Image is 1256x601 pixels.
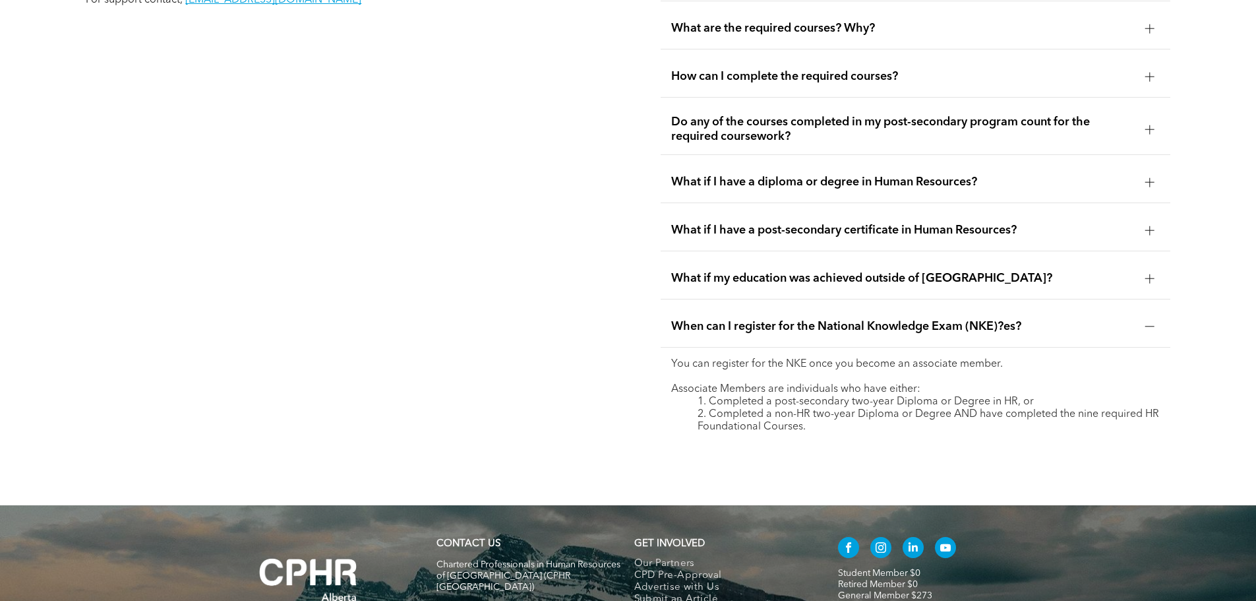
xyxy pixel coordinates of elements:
[838,591,932,600] a: General Member $273
[671,319,1135,334] span: When can I register for the National Knowledge Exam (NKE)?es?
[698,408,1160,433] li: Completed a non-HR two-year Diploma or Degree AND have completed the nine required HR Foundationa...
[671,383,1160,396] p: Associate Members are individuals who have either:
[671,175,1135,189] span: What if I have a diploma or degree in Human Resources?
[698,396,1160,408] li: Completed a post-secondary two-year Diploma or Degree in HR, or
[671,358,1160,371] p: You can register for the NKE once you become an associate member.
[671,69,1135,84] span: How can I complete the required courses?
[634,570,810,582] a: CPD Pre-Approval
[838,537,859,561] a: facebook
[634,539,705,549] span: GET INVOLVED
[436,560,620,592] span: Chartered Professionals in Human Resources of [GEOGRAPHIC_DATA] (CPHR [GEOGRAPHIC_DATA])
[838,580,918,589] a: Retired Member $0
[634,558,810,570] a: Our Partners
[935,537,956,561] a: youtube
[671,21,1135,36] span: What are the required courses? Why?
[838,569,920,578] a: Student Member $0
[671,223,1135,237] span: What if I have a post-secondary certificate in Human Resources?
[903,537,924,561] a: linkedin
[634,582,810,594] a: Advertise with Us
[671,271,1135,286] span: What if my education was achieved outside of [GEOGRAPHIC_DATA]?
[671,115,1135,144] span: Do any of the courses completed in my post-secondary program count for the required coursework?
[436,539,500,549] a: CONTACT US
[870,537,891,561] a: instagram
